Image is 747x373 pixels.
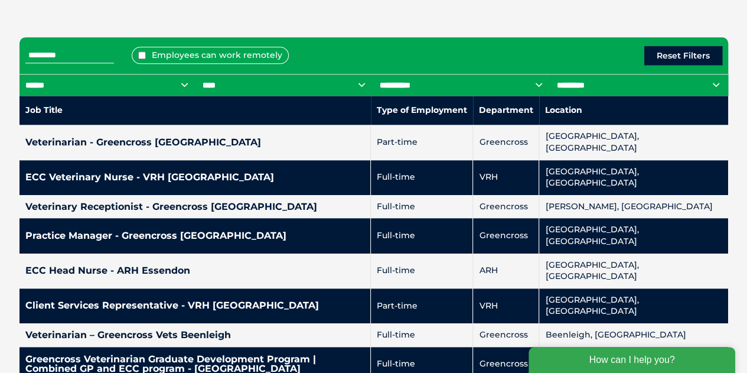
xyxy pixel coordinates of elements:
[7,7,214,33] div: How can I help you?
[138,51,146,59] input: Employees can work remotely
[479,105,533,115] nobr: Department
[25,231,365,241] h4: Practice Manager - Greencross [GEOGRAPHIC_DATA]
[539,218,728,253] td: [GEOGRAPHIC_DATA], [GEOGRAPHIC_DATA]
[25,330,365,340] h4: Veterinarian – Greencross Vets Beenleigh
[539,160,728,195] td: [GEOGRAPHIC_DATA], [GEOGRAPHIC_DATA]
[25,301,365,310] h4: Client Services Representative - VRH [GEOGRAPHIC_DATA]
[25,105,63,115] nobr: Job Title
[377,105,467,115] nobr: Type of Employment
[473,125,539,160] td: Greencross
[371,218,473,253] td: Full-time
[473,195,539,219] td: Greencross
[539,323,728,347] td: Beenleigh, [GEOGRAPHIC_DATA]
[371,288,473,323] td: Part-time
[371,323,473,347] td: Full-time
[473,288,539,323] td: VRH
[539,125,728,160] td: [GEOGRAPHIC_DATA], [GEOGRAPHIC_DATA]
[25,266,365,275] h4: ECC Head Nurse - ARH Essendon
[539,254,728,288] td: [GEOGRAPHIC_DATA], [GEOGRAPHIC_DATA]
[473,160,539,195] td: VRH
[644,46,722,65] button: Reset Filters
[473,218,539,253] td: Greencross
[473,254,539,288] td: ARH
[371,160,473,195] td: Full-time
[539,288,728,323] td: [GEOGRAPHIC_DATA], [GEOGRAPHIC_DATA]
[25,138,365,147] h4: Veterinarian - Greencross [GEOGRAPHIC_DATA]
[545,105,582,115] nobr: Location
[132,47,289,64] label: Employees can work remotely
[371,195,473,219] td: Full-time
[25,173,365,182] h4: ECC Veterinary Nurse - VRH [GEOGRAPHIC_DATA]
[371,125,473,160] td: Part-time
[539,195,728,219] td: [PERSON_NAME], [GEOGRAPHIC_DATA]
[25,202,365,212] h4: Veterinary Receptionist - Greencross [GEOGRAPHIC_DATA]
[371,254,473,288] td: Full-time
[473,323,539,347] td: Greencross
